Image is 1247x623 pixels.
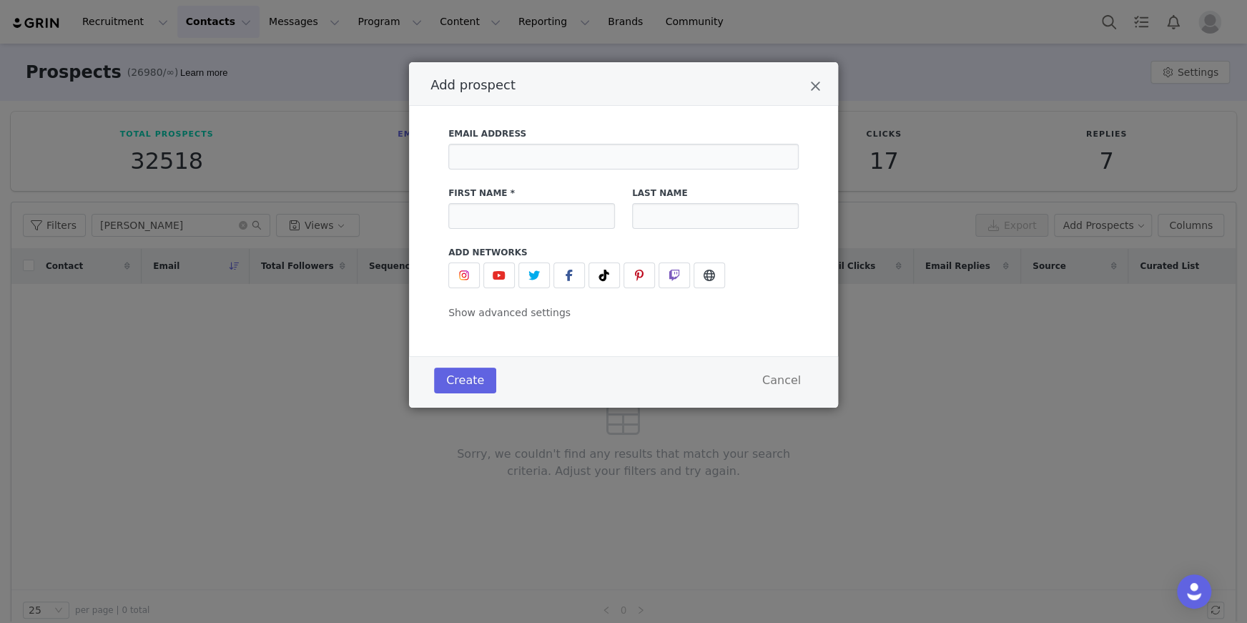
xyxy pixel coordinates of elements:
label: Add Networks [448,246,799,259]
button: Cancel [750,368,813,393]
img: instagram.svg [458,270,470,281]
span: Add prospect [430,77,516,92]
label: Last Name [632,187,799,200]
div: Add prospect [409,62,838,408]
button: Close [810,79,821,97]
button: Create [434,368,496,393]
label: First Name * [448,187,615,200]
label: Email Address [448,127,799,140]
span: Show advanced settings [448,307,571,318]
div: Open Intercom Messenger [1177,574,1211,609]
